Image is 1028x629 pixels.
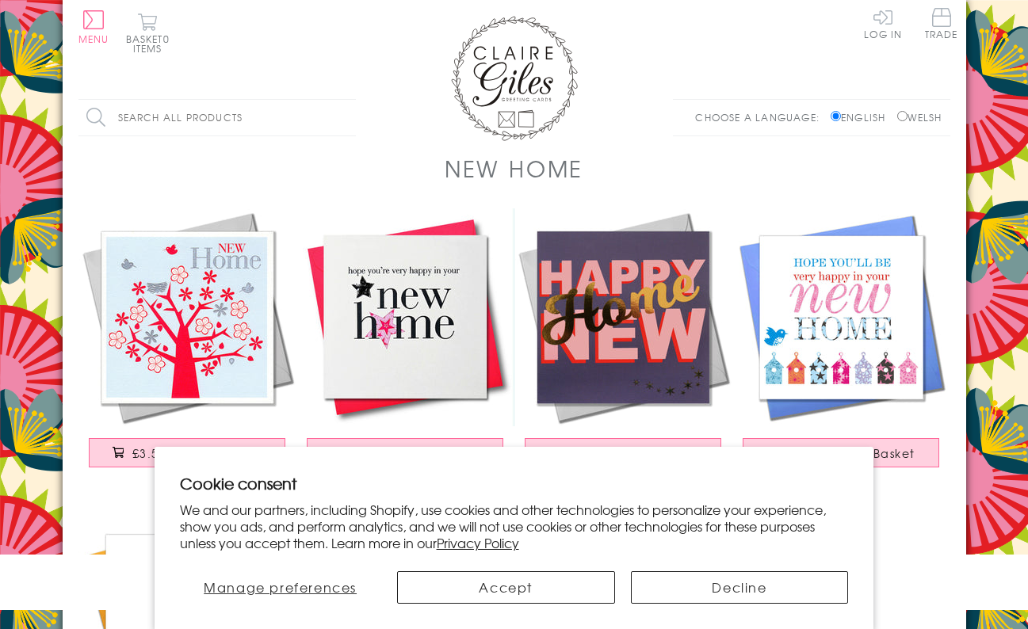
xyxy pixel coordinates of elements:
img: New Home Card, Pink on Plum Happy New Home, with gold foil [514,208,732,426]
a: Log In [864,8,902,39]
input: Search [340,100,356,135]
a: New Home Card, Pink on Plum Happy New Home, with gold foil £3.50 Add to Basket [514,208,732,483]
button: Basket0 items [126,13,170,53]
button: Menu [78,10,109,44]
span: 0 items [133,32,170,55]
input: Welsh [897,111,908,121]
p: We and our partners, including Shopify, use cookies and other technologies to personalize your ex... [180,501,849,551]
a: Privacy Policy [437,533,519,552]
button: Manage preferences [180,571,381,604]
span: £3.50 Add to Basket [786,445,915,461]
button: £3.50 Add to Basket [525,438,721,467]
input: English [831,111,841,121]
span: Menu [78,32,109,46]
label: Welsh [897,110,942,124]
img: New Home Card, Colourful Houses, Hope you'll be very happy in your New Home [732,208,950,426]
a: New Home Card, Colourful Houses, Hope you'll be very happy in your New Home £3.50 Add to Basket [732,208,950,483]
span: £3.50 Add to Basket [568,445,697,461]
img: Claire Giles Greetings Cards [451,16,578,141]
button: Decline [631,571,849,604]
p: Choose a language: [695,110,827,124]
input: Search all products [78,100,356,135]
span: Trade [925,8,958,39]
button: Accept [397,571,615,604]
label: English [831,110,893,124]
h1: New Home [445,152,583,185]
span: £3.50 Add to Basket [132,445,262,461]
button: £3.50 Add to Basket [743,438,939,467]
span: Manage preferences [204,578,357,597]
span: £3.50 Add to Basket [350,445,480,461]
a: New Home Card, Pink Star, Embellished with a padded star £3.50 Add to Basket [296,208,514,483]
img: New Home Card, Pink Star, Embellished with a padded star [296,208,514,426]
h2: Cookie consent [180,472,849,494]
a: Trade [925,8,958,42]
button: £3.50 Add to Basket [307,438,503,467]
button: £3.50 Add to Basket [89,438,285,467]
img: New Home Card, Tree, New Home, Embossed and Foiled text [78,208,296,426]
a: New Home Card, Tree, New Home, Embossed and Foiled text £3.50 Add to Basket [78,208,296,483]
